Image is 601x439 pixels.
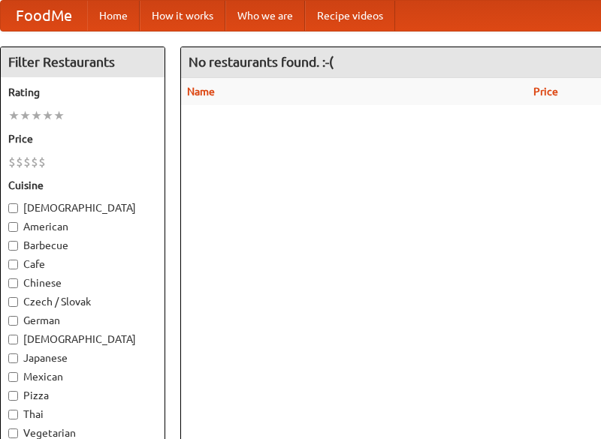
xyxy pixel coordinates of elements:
a: Home [87,1,140,31]
a: Who we are [225,1,305,31]
a: How it works [140,1,225,31]
label: Thai [8,407,157,422]
li: ★ [31,107,42,124]
input: American [8,222,18,232]
input: Japanese [8,353,18,363]
li: $ [31,154,38,170]
input: Cafe [8,260,18,269]
li: $ [38,154,46,170]
input: [DEMOGRAPHIC_DATA] [8,335,18,344]
li: $ [16,154,23,170]
label: Chinese [8,275,157,290]
label: Czech / Slovak [8,294,157,309]
li: ★ [53,107,65,124]
label: Barbecue [8,238,157,253]
input: Vegetarian [8,428,18,438]
a: Recipe videos [305,1,395,31]
label: German [8,313,157,328]
label: Mexican [8,369,157,384]
input: Thai [8,410,18,419]
input: Chinese [8,278,18,288]
input: Mexican [8,372,18,382]
li: $ [23,154,31,170]
li: ★ [20,107,31,124]
a: Price [533,86,558,98]
label: Japanese [8,350,157,365]
input: Czech / Slovak [8,297,18,307]
input: Barbecue [8,241,18,251]
label: [DEMOGRAPHIC_DATA] [8,200,157,215]
h5: Rating [8,85,157,100]
input: Pizza [8,391,18,401]
input: German [8,316,18,326]
h5: Cuisine [8,178,157,193]
label: Cafe [8,257,157,272]
h5: Price [8,131,157,146]
li: ★ [8,107,20,124]
h4: Filter Restaurants [1,47,165,77]
label: American [8,219,157,234]
li: ★ [42,107,53,124]
label: Pizza [8,388,157,403]
li: $ [8,154,16,170]
a: FoodMe [1,1,87,31]
a: Name [187,86,215,98]
label: [DEMOGRAPHIC_DATA] [8,332,157,347]
ng-pluralize: No restaurants found. :-( [189,55,334,69]
input: [DEMOGRAPHIC_DATA] [8,203,18,213]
